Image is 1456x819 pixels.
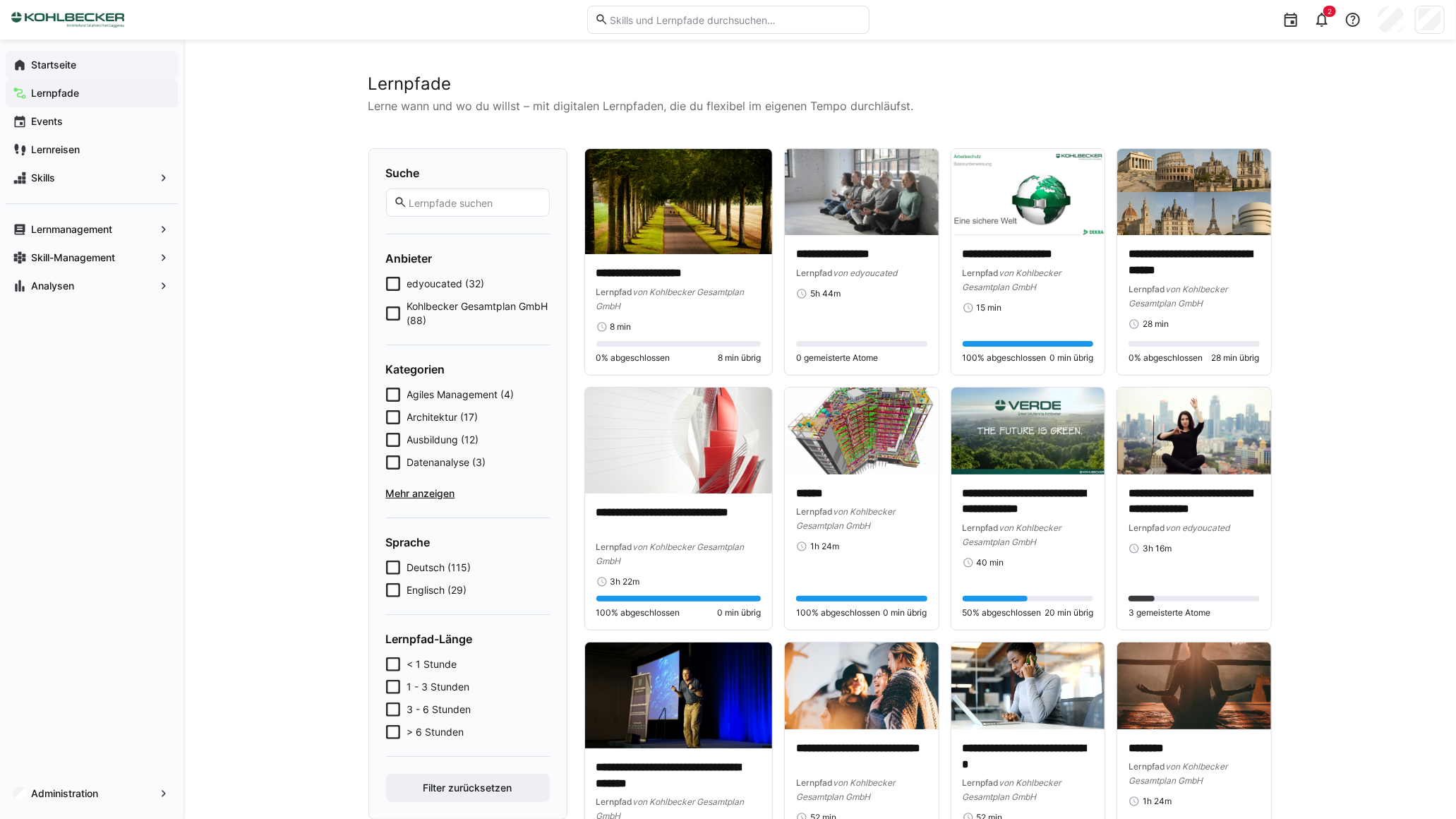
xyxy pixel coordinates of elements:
[1143,543,1172,554] span: 3h 16m
[1212,352,1260,364] span: 28 min übrig
[810,288,841,299] span: 5h 44m
[386,535,550,549] h4: Sprache
[596,796,633,807] span: Lernpfad
[407,277,485,291] span: edyoucated (32)
[585,388,773,493] img: image
[718,352,761,364] span: 8 min übrig
[407,703,471,717] span: 3 - 6 Stunden
[1129,522,1165,533] span: Lernpfad
[1143,796,1172,807] span: 1h 24m
[1129,352,1203,364] span: 0% abgeschlossen
[386,251,550,265] h4: Anbieter
[963,777,999,788] span: Lernpfad
[596,287,633,297] span: Lernpfad
[386,166,550,180] h4: Suche
[963,352,1047,364] span: 100% abgeschlossen
[1143,318,1169,330] span: 28 min
[796,777,833,788] span: Lernpfad
[596,287,745,311] span: von Kohlbecker Gesamtplan GmbH
[785,149,938,235] img: image
[608,13,861,26] input: Skills und Lernpfade durchsuchen…
[368,73,1272,95] h2: Lernpfade
[386,486,550,501] span: Mehr anzeigen
[1129,284,1165,294] span: Lernpfad
[796,777,895,802] span: von Kohlbecker Gesamtplan GmbH
[610,321,632,333] span: 8 min
[1129,284,1227,309] span: von Kohlbecker Gesamtplan GmbH
[386,632,550,646] h4: Lernpfad-Länge
[810,541,839,552] span: 1h 24m
[610,576,640,587] span: 3h 22m
[407,680,470,694] span: 1 - 3 Stunden
[585,642,773,748] img: image
[951,642,1105,729] img: image
[596,352,670,364] span: 0% abgeschlossen
[963,777,1061,802] span: von Kohlbecker Gesamtplan GmbH
[796,607,880,618] span: 100% abgeschlossen
[796,352,878,364] span: 0 gemeisterte Atome
[386,362,550,376] h4: Kategorien
[796,506,833,517] span: Lernpfad
[1328,7,1332,16] span: 2
[796,506,895,531] span: von Kohlbecker Gesamtplan GmbH
[884,607,927,618] span: 0 min übrig
[1129,761,1165,772] span: Lernpfad
[596,542,633,552] span: Lernpfad
[585,149,773,254] img: image
[951,388,1105,474] img: image
[407,725,464,739] span: > 6 Stunden
[963,268,999,278] span: Lernpfad
[1129,607,1210,618] span: 3 gemeisterte Atome
[785,642,938,729] img: image
[717,607,761,618] span: 0 min übrig
[1117,149,1270,235] img: image
[963,607,1042,618] span: 50% abgeschlossen
[963,522,1061,547] span: von Kohlbecker Gesamtplan GmbH
[386,774,550,802] button: Filter zurücksetzen
[977,302,1002,313] span: 15 min
[596,542,745,566] span: von Kohlbecker Gesamtplan GmbH
[785,388,938,474] img: image
[407,583,467,597] span: Englisch (29)
[1129,761,1227,786] span: von Kohlbecker Gesamtplan GmbH
[596,607,680,618] span: 100% abgeschlossen
[796,268,833,278] span: Lernpfad
[1165,522,1229,533] span: von edyoucated
[407,388,515,402] span: Agiles Management (4)
[407,410,479,424] span: Architektur (17)
[1049,352,1093,364] span: 0 min übrig
[1045,607,1093,618] span: 20 min übrig
[407,455,486,470] span: Datenanalyse (3)
[407,657,457,671] span: < 1 Stunde
[963,268,1061,292] span: von Kohlbecker Gesamtplan GmbH
[368,97,1272,114] p: Lerne wann und wo du willst – mit digitalen Lernpfaden, die du flexibel im eigenen Tempo durchläu...
[963,522,999,533] span: Lernpfad
[1117,388,1270,474] img: image
[977,557,1004,568] span: 40 min
[407,561,471,575] span: Deutsch (115)
[407,299,550,328] span: Kohlbecker Gesamtplan GmbH (88)
[407,433,479,447] span: Ausbildung (12)
[833,268,897,278] span: von edyoucated
[951,149,1105,235] img: image
[421,781,515,795] span: Filter zurücksetzen
[1117,642,1270,729] img: image
[407,196,541,209] input: Lernpfade suchen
